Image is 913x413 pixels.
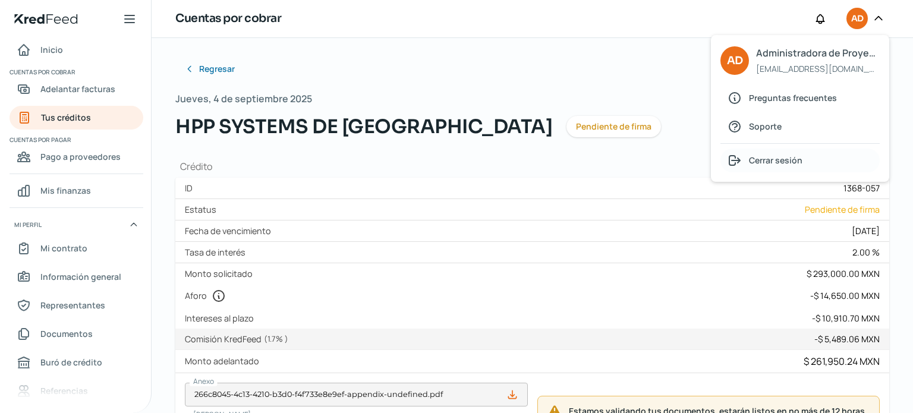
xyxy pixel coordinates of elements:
[10,38,143,62] a: Inicio
[843,182,880,194] div: 1368-057
[807,268,880,279] div: $ 293,000.00 MXN
[175,57,244,81] button: Regresar
[40,298,105,313] span: Representantes
[175,160,889,173] h1: Crédito
[10,106,143,130] a: Tus créditos
[749,153,802,168] span: Cerrar sesión
[264,333,288,344] span: ( 1.7 % )
[10,294,143,317] a: Representantes
[852,225,880,237] div: [DATE]
[185,247,250,258] label: Tasa de interés
[185,204,221,215] label: Estatus
[10,77,143,101] a: Adelantar facturas
[576,122,651,131] span: Pendiente de firma
[10,379,143,403] a: Referencias
[193,376,214,386] span: Anexo
[185,313,259,324] label: Intereses al plazo
[10,145,143,169] a: Pago a proveedores
[40,183,91,198] span: Mis finanzas
[756,45,879,62] span: Administradora de Proyectos para el Desarrollo
[40,269,121,284] span: Información general
[749,119,782,134] span: Soporte
[10,134,141,145] span: Cuentas por pagar
[199,65,235,73] span: Regresar
[40,383,88,398] span: Referencias
[40,42,63,57] span: Inicio
[10,67,141,77] span: Cuentas por cobrar
[805,204,880,215] span: Pendiente de firma
[749,90,837,105] span: Preguntas frecuentes
[812,313,880,324] div: - $ 10,910.70 MXN
[185,333,293,345] label: Comisión KredFeed
[10,351,143,374] a: Buró de crédito
[40,81,115,96] span: Adelantar facturas
[40,241,87,256] span: Mi contrato
[40,326,93,341] span: Documentos
[10,237,143,260] a: Mi contrato
[185,182,197,194] label: ID
[175,112,552,141] span: HPP SYSTEMS DE [GEOGRAPHIC_DATA]
[10,322,143,346] a: Documentos
[727,52,742,70] span: AD
[851,12,863,26] span: AD
[814,333,880,345] div: - $ 5,489.06 MXN
[40,149,121,164] span: Pago a proveedores
[804,355,880,368] div: $ 261,950.24 MXN
[41,110,91,125] span: Tus créditos
[175,10,281,27] h1: Cuentas por cobrar
[185,289,231,303] label: Aforo
[10,265,143,289] a: Información general
[810,290,880,301] div: - $ 14,650.00 MXN
[175,90,312,108] span: Jueves, 4 de septiembre 2025
[185,355,264,367] label: Monto adelantado
[14,219,42,230] span: Mi perfil
[185,268,257,279] label: Monto solicitado
[852,247,880,258] div: 2.00 %
[756,61,879,76] span: [EMAIL_ADDRESS][DOMAIN_NAME]
[185,225,276,237] label: Fecha de vencimiento
[40,355,102,370] span: Buró de crédito
[10,179,143,203] a: Mis finanzas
